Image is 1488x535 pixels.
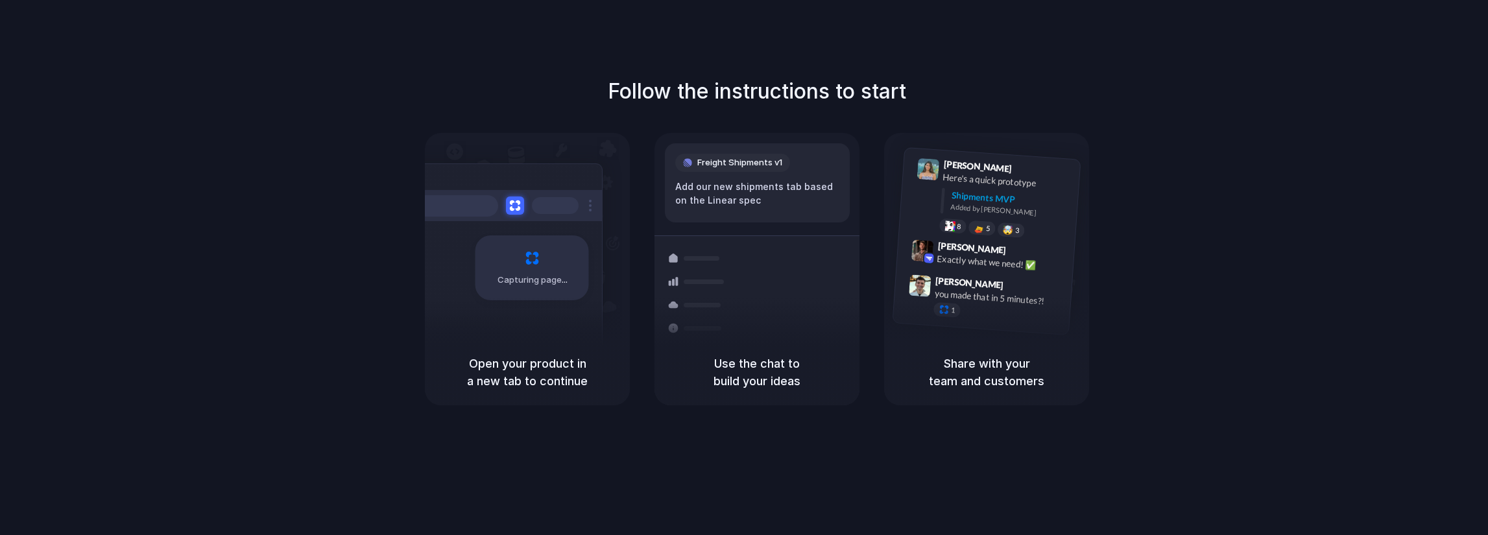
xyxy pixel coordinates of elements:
span: [PERSON_NAME] [943,157,1012,176]
span: Freight Shipments v1 [697,156,782,169]
span: Capturing page [498,274,570,287]
div: Shipments MVP [951,189,1071,210]
span: 1 [951,307,955,314]
div: 🤯 [1003,225,1014,235]
span: [PERSON_NAME] [937,239,1006,257]
span: [PERSON_NAME] [935,274,1004,292]
div: Exactly what we need! ✅ [937,252,1066,274]
span: 3 [1015,227,1020,234]
h5: Open your product in a new tab to continue [440,355,614,390]
div: Added by [PERSON_NAME] [950,202,1070,220]
div: Add our new shipments tab based on the Linear spec [675,180,839,207]
div: Here's a quick prototype [942,171,1072,193]
h1: Follow the instructions to start [608,76,906,107]
h5: Use the chat to build your ideas [670,355,844,390]
h5: Share with your team and customers [900,355,1074,390]
div: you made that in 5 minutes?! [934,287,1064,309]
span: 5 [986,225,990,232]
span: 9:41 AM [1016,163,1042,179]
span: 9:42 AM [1010,245,1037,261]
span: 8 [957,223,961,230]
span: 9:47 AM [1007,279,1034,295]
